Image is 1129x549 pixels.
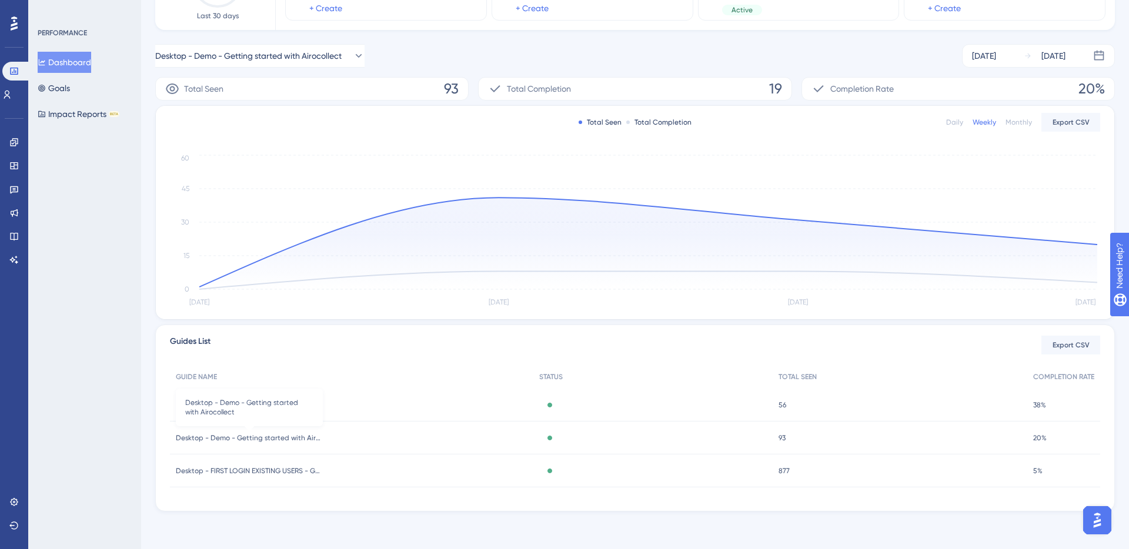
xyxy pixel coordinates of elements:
div: Total Seen [579,118,622,127]
span: Desktop - Demo - Getting started with Airocollect [155,49,342,63]
span: 56 [779,400,786,410]
span: 38% [1033,400,1046,410]
a: + Create [516,1,549,15]
span: 20% [1078,79,1105,98]
span: 20% [1033,433,1047,443]
span: Desktop - Demo - Getting started with Airocollect [185,398,313,417]
tspan: [DATE] [1075,298,1095,306]
span: COMPLETION RATE [1033,372,1094,381]
div: PERFORMANCE [38,28,87,38]
span: Active [731,5,753,15]
span: Last 30 days [197,11,239,21]
button: Goals [38,78,70,99]
div: Total Completion [626,118,692,127]
button: Dashboard [38,52,91,73]
span: Desktop - Demo - Getting started with Airocollect [176,433,323,443]
span: GUIDE NAME [176,372,217,381]
span: TOTAL SEEN [779,372,817,381]
div: [DATE] [972,49,996,63]
span: 877 [779,466,790,476]
span: 5% [1033,466,1043,476]
button: Export CSV [1041,113,1100,132]
span: Total Completion [507,82,571,96]
button: Export CSV [1041,336,1100,354]
div: Weekly [973,118,996,127]
div: [DATE] [1041,49,1065,63]
tspan: 30 [181,218,189,226]
tspan: 15 [183,252,189,260]
span: Export CSV [1053,340,1090,350]
a: + Create [928,1,961,15]
span: Need Help? [28,3,74,17]
button: Desktop - Demo - Getting started with Airocollect [155,44,365,68]
span: 93 [444,79,459,98]
div: BETA [109,111,119,117]
span: Desktop - FIRST LOGIN EXISTING USERS - Getting started with Airocollect [176,466,323,476]
tspan: [DATE] [489,298,509,306]
div: Daily [946,118,963,127]
button: Impact ReportsBETA [38,103,119,125]
tspan: 45 [182,185,189,193]
a: + Create [309,1,342,15]
span: 19 [769,79,782,98]
tspan: [DATE] [189,298,209,306]
span: 93 [779,433,786,443]
span: Guides List [170,334,211,356]
div: Monthly [1006,118,1032,127]
span: Completion Rate [830,82,894,96]
tspan: 60 [181,154,189,162]
tspan: 0 [185,285,189,293]
span: Total Seen [184,82,223,96]
span: Export CSV [1053,118,1090,127]
iframe: UserGuiding AI Assistant Launcher [1080,503,1115,538]
span: STATUS [539,372,563,381]
tspan: [DATE] [788,298,808,306]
